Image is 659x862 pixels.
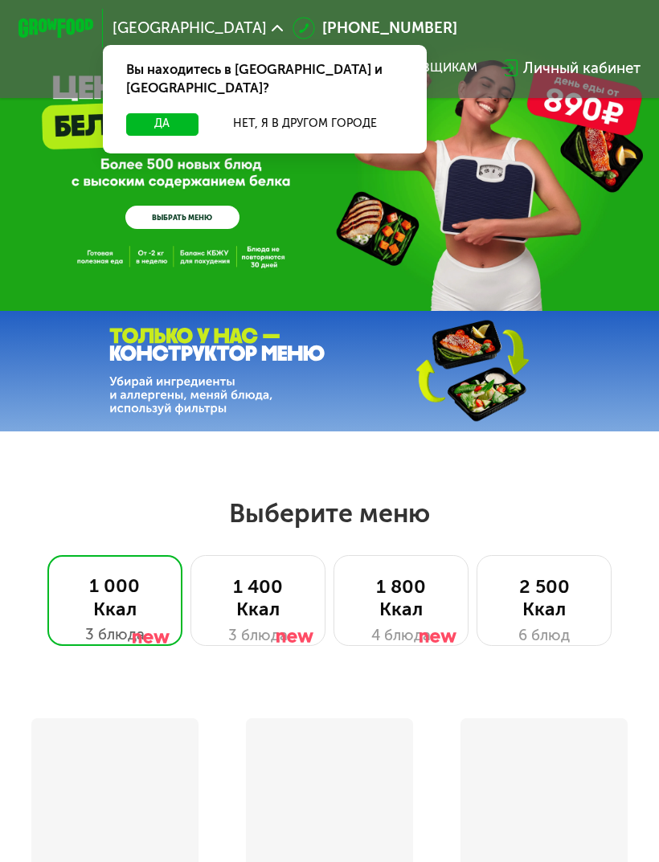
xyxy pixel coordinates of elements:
div: Личный кабинет [523,57,641,80]
button: Нет, я в другом городе [206,113,404,136]
span: [GEOGRAPHIC_DATA] [113,21,267,36]
button: Да [126,113,199,136]
div: поставщикам [379,60,477,76]
div: 1 400 Ккал [210,575,306,620]
div: 1 000 Ккал [67,574,163,619]
div: 3 блюда [210,624,306,647]
a: ВЫБРАТЬ МЕНЮ [125,206,239,228]
div: 4 блюда [353,624,449,647]
a: [PHONE_NUMBER] [293,17,457,39]
div: 3 блюда [67,623,163,646]
div: 6 блюд [496,624,592,647]
div: 1 800 Ккал [353,575,449,620]
div: 2 500 Ккал [496,575,592,620]
h2: Выберите меню [60,497,599,529]
div: Вы находитесь в [GEOGRAPHIC_DATA] и [GEOGRAPHIC_DATA]? [103,45,427,112]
